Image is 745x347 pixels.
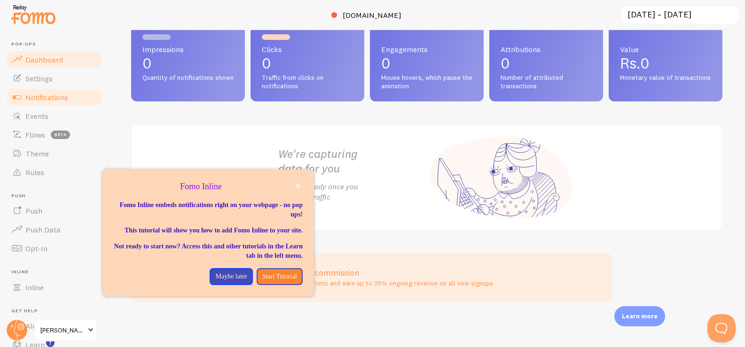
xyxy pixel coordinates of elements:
span: Value [620,46,711,53]
p: This tutorial will show you how to add Fomo Inline to your site. [114,226,303,235]
iframe: Help Scout Beacon - Open [707,314,736,342]
p: Fomo Inline [114,181,303,193]
a: Notifications [6,88,102,107]
span: Clicks [262,46,353,53]
span: Inline [11,269,102,275]
p: 0 [142,56,234,71]
p: 0 [501,56,592,71]
span: Rs.0 [620,54,650,72]
span: Dashboard [25,55,63,64]
a: Alerts [6,316,102,335]
span: Push [11,193,102,199]
a: [PERSON_NAME] Collection [34,319,97,341]
p: Maybe later [215,272,247,281]
p: Fomo Inline embeds notifications right on your webpage - no pop ups! [114,200,303,219]
img: fomo-relay-logo-orange.svg [10,2,57,26]
div: Fomo Inline [102,170,314,296]
span: Flows [25,130,45,139]
a: Theme [6,144,102,163]
p: 0 [262,56,353,71]
span: Impressions [142,46,234,53]
div: Learn more [614,306,665,326]
a: Push Data [6,220,102,239]
a: Inline [6,278,102,297]
span: beta [51,131,70,139]
span: Opt-In [25,244,47,253]
span: Notifications [25,93,68,102]
button: close, [293,181,303,191]
span: Rules [25,168,44,177]
a: Dashboard [6,50,102,69]
span: Get Help [11,308,102,314]
span: Pop-ups [11,41,102,47]
span: Monetary value of transactions [620,74,711,82]
a: Push [6,201,102,220]
a: Flows beta [6,125,102,144]
svg: <p>Watch New Feature Tutorials!</p> [46,339,55,347]
span: Traffic from clicks on notifications [262,74,353,90]
span: Mouse hovers, which pause the animation [381,74,472,90]
p: Learn more [622,312,658,321]
span: Push [25,206,42,216]
a: Settings [6,69,102,88]
span: Events [25,111,48,121]
span: Push Data [25,225,61,234]
span: Theme [25,149,49,158]
span: [PERSON_NAME] Collection [40,324,85,336]
p: 0 [381,56,472,71]
p: Share Fomo and earn up to 25% ongoing revenue on all new signups [294,278,493,288]
a: Rules [6,163,102,182]
a: Events [6,107,102,125]
span: Quantity of notifications shown [142,74,234,82]
a: Opt-In [6,239,102,258]
h3: Earn commission [294,267,493,278]
p: Not ready to start now? Access this and other tutorials in the Learn tab in the left menu. [114,242,303,261]
span: Number of attributed transactions [501,74,592,90]
span: Attributions [501,46,592,53]
p: It will be ready once you get some traffic [278,181,427,203]
h2: We're capturing data for you [278,147,427,176]
span: Engagements [381,46,472,53]
button: Start Tutorial [257,268,303,285]
span: Inline [25,283,44,292]
span: Settings [25,74,53,83]
p: Start Tutorial [262,272,297,281]
button: Maybe later [210,268,252,285]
